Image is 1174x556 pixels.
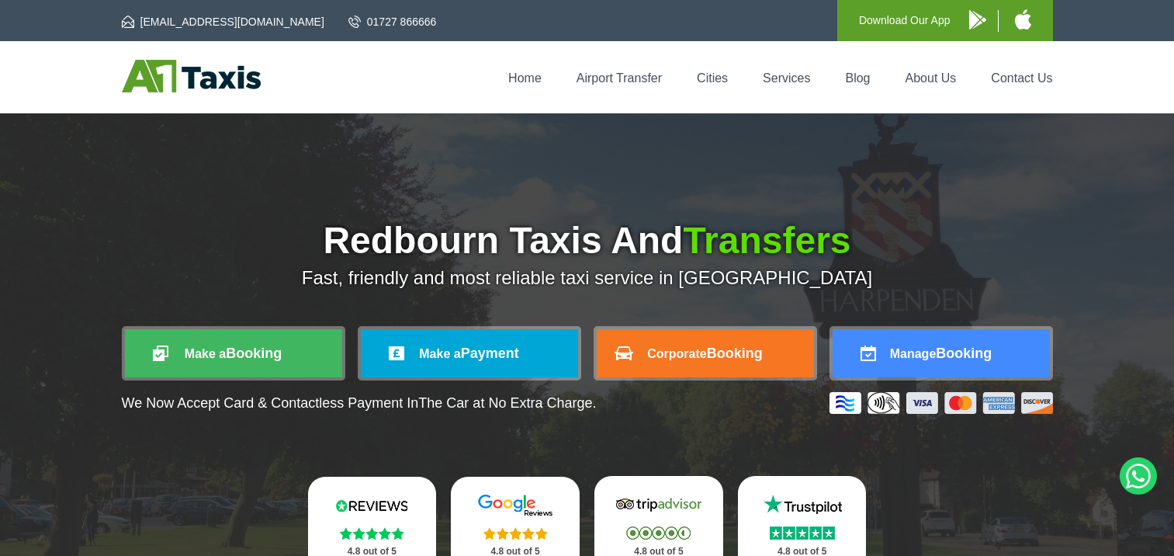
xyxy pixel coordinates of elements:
[969,10,986,30] img: A1 Taxis Android App
[906,71,957,85] a: About Us
[683,220,850,261] span: Transfers
[577,71,662,85] a: Airport Transfer
[770,526,835,540] img: Stars
[122,14,324,30] a: [EMAIL_ADDRESS][DOMAIN_NAME]
[829,392,1053,414] img: Credit And Debit Cards
[833,329,1050,377] a: ManageBooking
[185,347,226,360] span: Make a
[348,14,437,30] a: 01727 866666
[419,347,460,360] span: Make a
[418,395,596,411] span: The Car at No Extra Charge.
[991,71,1052,85] a: Contact Us
[469,494,562,517] img: Google
[325,494,418,517] img: Reviews.io
[122,222,1053,259] h1: Redbourn Taxis And
[756,493,849,516] img: Trustpilot
[122,267,1053,289] p: Fast, friendly and most reliable taxi service in [GEOGRAPHIC_DATA]
[845,71,870,85] a: Blog
[859,11,951,30] p: Download Our App
[763,71,810,85] a: Services
[626,526,691,540] img: Stars
[890,347,937,360] span: Manage
[125,329,342,377] a: Make aBooking
[647,347,706,360] span: Corporate
[1015,9,1031,30] img: A1 Taxis iPhone App
[483,527,548,540] img: Stars
[361,329,578,377] a: Make aPayment
[340,527,404,540] img: Stars
[508,71,542,85] a: Home
[612,493,705,516] img: Tripadvisor
[122,395,597,412] p: We Now Accept Card & Contactless Payment In
[122,60,261,92] img: A1 Taxis St Albans LTD
[697,71,728,85] a: Cities
[597,329,814,377] a: CorporateBooking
